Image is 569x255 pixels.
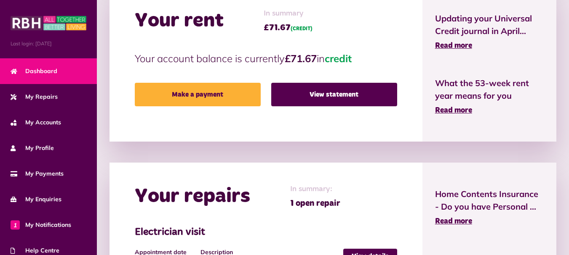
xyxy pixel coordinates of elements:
[435,218,472,225] span: Read more
[135,9,224,33] h2: Your rent
[11,144,54,152] span: My Profile
[11,118,61,127] span: My Accounts
[325,52,352,65] span: credit
[11,169,64,178] span: My Payments
[435,188,544,227] a: Home Contents Insurance - Do you have Personal ... Read more
[11,67,57,76] span: Dashboard
[435,107,472,114] span: Read more
[435,188,544,213] span: Home Contents Insurance - Do you have Personal ...
[290,184,340,195] span: In summary:
[435,77,544,102] span: What the 53-week rent year means for you
[435,12,544,37] span: Updating your Universal Credit journal in April...
[435,77,544,116] a: What the 53-week rent year means for you Read more
[435,12,544,52] a: Updating your Universal Credit journal in April... Read more
[11,221,71,229] span: My Notifications
[291,26,313,32] span: (CREDIT)
[285,52,317,65] strong: £71.67
[11,246,59,255] span: Help Centre
[264,8,313,19] span: In summary
[435,42,472,50] span: Read more
[290,197,340,210] span: 1 open repair
[264,21,313,34] span: £71.67
[135,184,250,209] h2: Your repairs
[271,83,397,106] a: View statement
[11,15,86,32] img: MyRBH
[11,195,61,204] span: My Enquiries
[11,220,20,229] span: 1
[135,83,261,106] a: Make a payment
[11,92,58,101] span: My Repairs
[135,226,397,239] h3: Electrician visit
[135,51,397,66] p: Your account balance is currently in
[11,40,86,47] span: Last login: [DATE]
